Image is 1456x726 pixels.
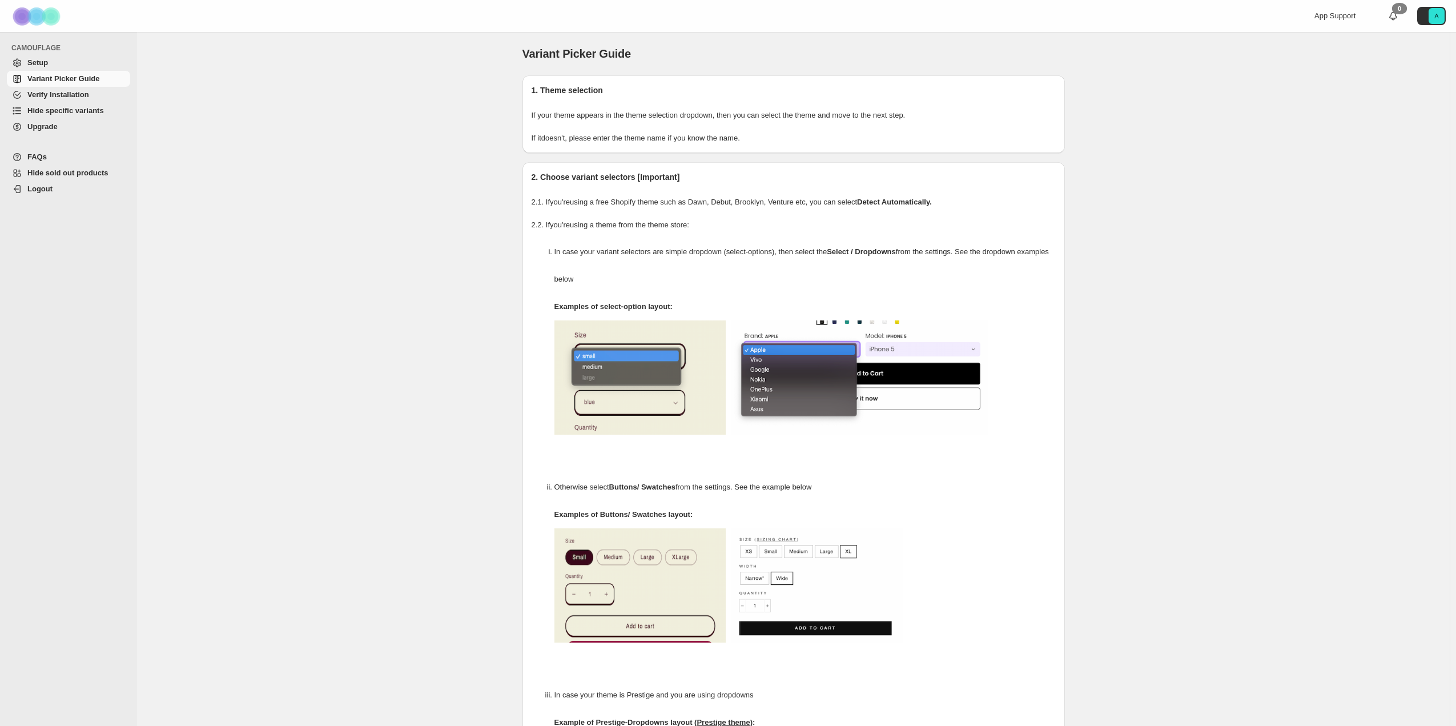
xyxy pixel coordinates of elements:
span: CAMOUFLAGE [11,43,131,53]
strong: Examples of select-option layout: [554,302,673,311]
img: camouflage-swatch-2 [731,528,903,643]
strong: Buttons/ Swatches [609,483,675,491]
a: Hide sold out products [7,165,130,181]
img: camouflage-select-options-2 [731,320,988,435]
a: Hide specific variants [7,103,130,119]
img: camouflage-select-options [554,320,726,435]
span: FAQs [27,153,47,161]
span: Avatar with initials A [1429,8,1445,24]
a: FAQs [7,149,130,165]
text: A [1434,13,1439,19]
h2: 1. Theme selection [532,85,1056,96]
p: 2.2. If you're using a theme from the theme store: [532,219,1056,231]
p: In case your theme is Prestige and you are using dropdowns [554,681,1056,709]
strong: Detect Automatically. [857,198,932,206]
h2: 2. Choose variant selectors [Important] [532,171,1056,183]
a: Verify Installation [7,87,130,103]
button: Avatar with initials A [1417,7,1446,25]
span: Hide sold out products [27,169,108,177]
div: 0 [1392,3,1407,14]
span: Variant Picker Guide [27,74,99,83]
p: In case your variant selectors are simple dropdown (select-options), then select the from the set... [554,238,1056,293]
span: App Support [1314,11,1356,20]
p: Otherwise select from the settings. See the example below [554,474,1056,501]
p: 2.1. If you're using a free Shopify theme such as Dawn, Debut, Brooklyn, Venture etc, you can select [532,196,1056,208]
a: Upgrade [7,119,130,135]
img: camouflage-swatch-1 [554,528,726,643]
a: 0 [1387,10,1399,22]
img: Camouflage [9,1,66,32]
span: Logout [27,184,53,193]
a: Setup [7,55,130,71]
a: Logout [7,181,130,197]
p: If it doesn't , please enter the theme name if you know the name. [532,133,1056,144]
p: If your theme appears in the theme selection dropdown, then you can select the theme and move to ... [532,110,1056,121]
span: Verify Installation [27,90,89,99]
span: Setup [27,58,48,67]
span: Hide specific variants [27,106,104,115]
span: Variant Picker Guide [522,47,632,60]
span: Upgrade [27,122,58,131]
strong: Examples of Buttons/ Swatches layout: [554,510,693,519]
strong: Select / Dropdowns [827,247,896,256]
a: Variant Picker Guide [7,71,130,87]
